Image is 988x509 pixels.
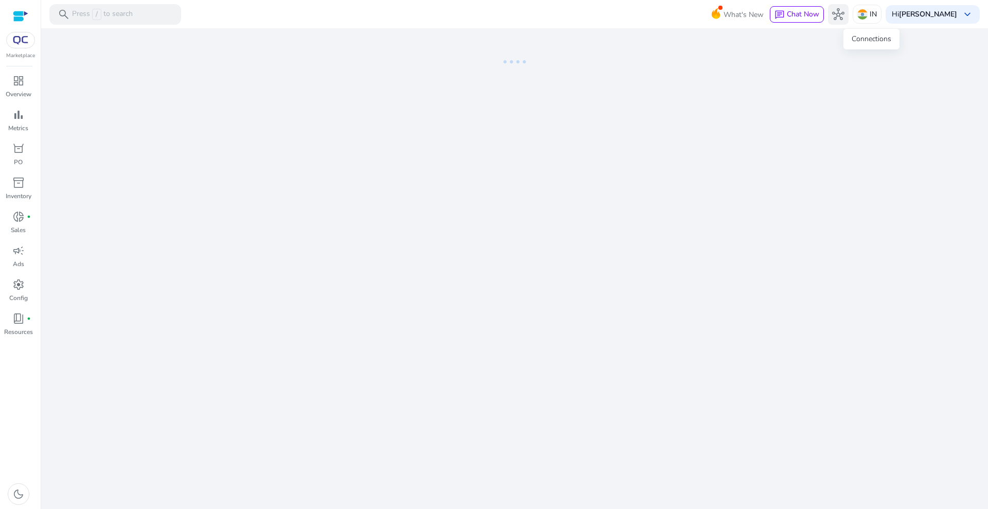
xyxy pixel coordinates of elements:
span: hub [832,8,844,21]
p: Ads [13,259,24,269]
span: fiber_manual_record [27,317,31,321]
span: donut_small [12,210,25,223]
p: Overview [6,90,31,99]
span: chat [774,10,785,20]
p: Inventory [6,191,31,201]
span: dark_mode [12,488,25,500]
p: Resources [4,327,33,337]
span: book_4 [12,312,25,325]
span: keyboard_arrow_down [961,8,974,21]
p: Metrics [8,124,28,133]
img: in.svg [857,9,868,20]
span: fiber_manual_record [27,215,31,219]
p: PO [14,157,23,167]
span: inventory_2 [12,177,25,189]
p: Marketplace [6,52,35,60]
p: Config [9,293,28,303]
p: IN [870,5,877,23]
span: orders [12,143,25,155]
span: bar_chart [12,109,25,121]
p: Press to search [72,9,133,20]
span: Chat Now [787,9,819,19]
span: What's New [724,6,764,24]
p: Sales [11,225,26,235]
img: QC-logo.svg [11,36,30,44]
p: Hi [892,11,957,18]
span: settings [12,278,25,291]
b: [PERSON_NAME] [899,9,957,19]
span: campaign [12,244,25,257]
span: / [92,9,101,20]
span: search [58,8,70,21]
span: dashboard [12,75,25,87]
div: Connections [843,29,899,49]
